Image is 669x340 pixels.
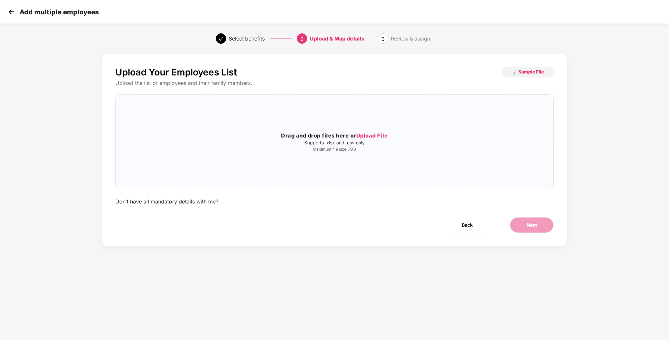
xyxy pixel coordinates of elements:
p: Upload Your Employees List [115,67,237,78]
button: Back [445,217,489,233]
button: Sample File [502,67,554,77]
span: Back [462,221,473,229]
span: Drag and drop files here orUpload FileSupports .xlsx and .csv onlyMaximum file size 5MB [116,95,554,189]
p: Maximum file size 5MB [116,147,554,152]
span: 2 [300,36,304,42]
span: check [218,36,224,41]
button: Next [510,217,554,233]
div: Upload the list of employees and their family members. [115,80,554,87]
p: Supports .xlsx and .csv only [116,140,554,145]
div: Upload & Map details [310,33,364,44]
p: Add multiple employees [20,8,99,16]
span: Sample File [518,69,544,75]
span: Upload File [356,132,388,139]
h3: Drag and drop files here or [116,132,554,140]
img: svg+xml;base64,PHN2ZyB4bWxucz0iaHR0cDovL3d3dy53My5vcmcvMjAwMC9zdmciIHdpZHRoPSIzMCIgaGVpZ2h0PSIzMC... [7,7,16,17]
div: Don’t have all mandatory details with me? [115,198,218,205]
img: download_icon [511,70,517,75]
span: 3 [381,36,385,42]
div: Select benefits [229,33,265,44]
div: Review & assign [391,33,430,44]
